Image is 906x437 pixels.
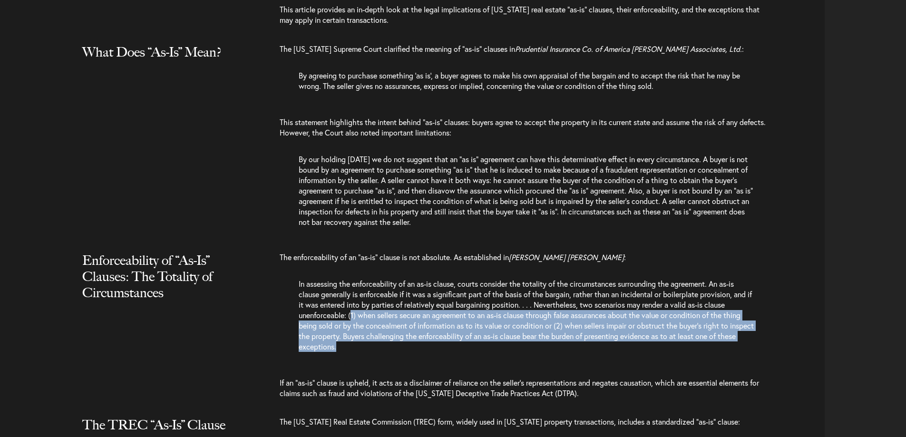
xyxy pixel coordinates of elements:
p: The [US_STATE] Supreme Court clarified the meaning of “as-is” clauses in : [280,44,770,64]
p: By agreeing to purchase something ‘as is’, a buyer agrees to make his own appraisal of the bargai... [299,70,755,101]
p: This statement highlights the intent behind “as-is” clauses: buyers agree to accept the property ... [280,107,770,147]
em: Prudential Insurance Co. of America [PERSON_NAME] Associates, Ltd. [515,44,742,54]
em: [PERSON_NAME] [PERSON_NAME] [509,252,624,262]
h2: What Does “As-Is” Mean? [82,44,253,79]
p: In assessing the enforceability of an as-is clause, courts consider the totality of the circumsta... [299,279,755,361]
p: If an “as-is” clause is upheld, it acts as a disclaimer of reliance on the seller’s representatio... [280,368,770,408]
p: The [US_STATE] Real Estate Commission (TREC) form, widely used in [US_STATE] property transaction... [280,417,770,437]
p: The enforceability of an “as-is” clause is not absolute. As established in : [280,252,770,272]
h2: Enforceability of “As-Is” Clauses: The Totality of Circumstances [82,252,253,320]
p: By our holding [DATE] we do not suggest that an “as is” agreement can have this determinative eff... [299,154,755,237]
